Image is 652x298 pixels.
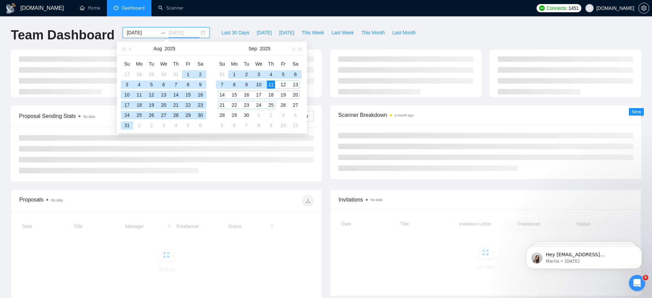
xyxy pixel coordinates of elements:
time: a month ago [395,113,414,117]
span: Dashboard [122,5,145,11]
td: 2025-08-29 [182,110,194,120]
td: 2025-09-03 [158,120,170,130]
td: 2025-09-21 [216,100,228,110]
td: 2025-09-01 [228,69,240,80]
button: [DATE] [253,27,275,38]
div: 30 [160,70,168,78]
td: 2025-08-25 [133,110,145,120]
td: 2025-08-19 [145,100,158,110]
td: 2025-09-11 [265,80,277,90]
button: 2025 [260,42,270,55]
div: 7 [242,121,251,129]
div: 17 [123,101,131,109]
div: 21 [172,101,180,109]
div: 6 [291,70,300,78]
td: 2025-09-17 [253,90,265,100]
div: 30 [242,111,251,119]
div: 10 [255,81,263,89]
td: 2025-10-03 [277,110,289,120]
span: Last Week [331,29,354,36]
div: 24 [123,111,131,119]
td: 2025-08-30 [194,110,206,120]
div: 12 [147,91,156,99]
th: Su [216,58,228,69]
div: 28 [218,111,226,119]
div: 1 [255,111,263,119]
button: Last 30 Days [218,27,253,38]
a: searchScanner [158,5,183,11]
td: 2025-08-07 [170,80,182,90]
span: No data [83,115,95,119]
div: 15 [230,91,238,99]
td: 2025-08-23 [194,100,206,110]
div: 14 [218,91,226,99]
td: 2025-08-05 [145,80,158,90]
td: 2025-09-10 [253,80,265,90]
td: 2025-10-07 [240,120,253,130]
div: Proposals [19,195,166,206]
div: 25 [135,111,143,119]
th: We [253,58,265,69]
th: Tu [145,58,158,69]
div: 5 [218,121,226,129]
span: 1451 [568,4,579,12]
td: 2025-08-10 [121,90,133,100]
td: 2025-09-15 [228,90,240,100]
span: [DATE] [279,29,294,36]
div: 1 [184,70,192,78]
button: Last Week [328,27,358,38]
td: 2025-08-09 [194,80,206,90]
div: 6 [230,121,238,129]
td: 2025-10-01 [253,110,265,120]
div: 6 [160,81,168,89]
td: 2025-07-28 [133,69,145,80]
div: 23 [242,101,251,109]
a: homeHome [80,5,100,11]
input: End date [168,29,199,36]
td: 2025-09-14 [216,90,228,100]
div: 12 [279,81,287,89]
td: 2025-10-04 [289,110,302,120]
th: Fr [277,58,289,69]
td: 2025-09-05 [182,120,194,130]
td: 2025-09-20 [289,90,302,100]
div: 11 [135,91,143,99]
div: 13 [160,91,168,99]
td: 2025-09-25 [265,100,277,110]
span: No data [51,198,63,202]
td: 2025-09-04 [170,120,182,130]
div: 22 [230,101,238,109]
td: 2025-08-17 [121,100,133,110]
input: Start date [127,29,158,36]
td: 2025-10-06 [228,120,240,130]
div: 5 [184,121,192,129]
div: 21 [218,101,226,109]
td: 2025-08-14 [170,90,182,100]
div: 29 [147,70,156,78]
td: 2025-09-07 [216,80,228,90]
div: 9 [267,121,275,129]
div: 3 [160,121,168,129]
div: 2 [147,121,156,129]
div: 30 [196,111,204,119]
td: 2025-08-18 [133,100,145,110]
img: upwork-logo.png [539,5,545,11]
td: 2025-08-01 [182,69,194,80]
td: 2025-08-08 [182,80,194,90]
td: 2025-09-26 [277,100,289,110]
div: 29 [230,111,238,119]
div: 31 [218,70,226,78]
div: 20 [291,91,300,99]
div: 2 [242,70,251,78]
td: 2025-10-02 [265,110,277,120]
td: 2025-07-31 [170,69,182,80]
td: 2025-08-11 [133,90,145,100]
span: Last 30 Days [221,29,249,36]
div: 31 [172,70,180,78]
button: 2025 [165,42,175,55]
td: 2025-09-02 [240,69,253,80]
td: 2025-09-06 [194,120,206,130]
td: 2025-10-10 [277,120,289,130]
img: logo [5,3,16,14]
